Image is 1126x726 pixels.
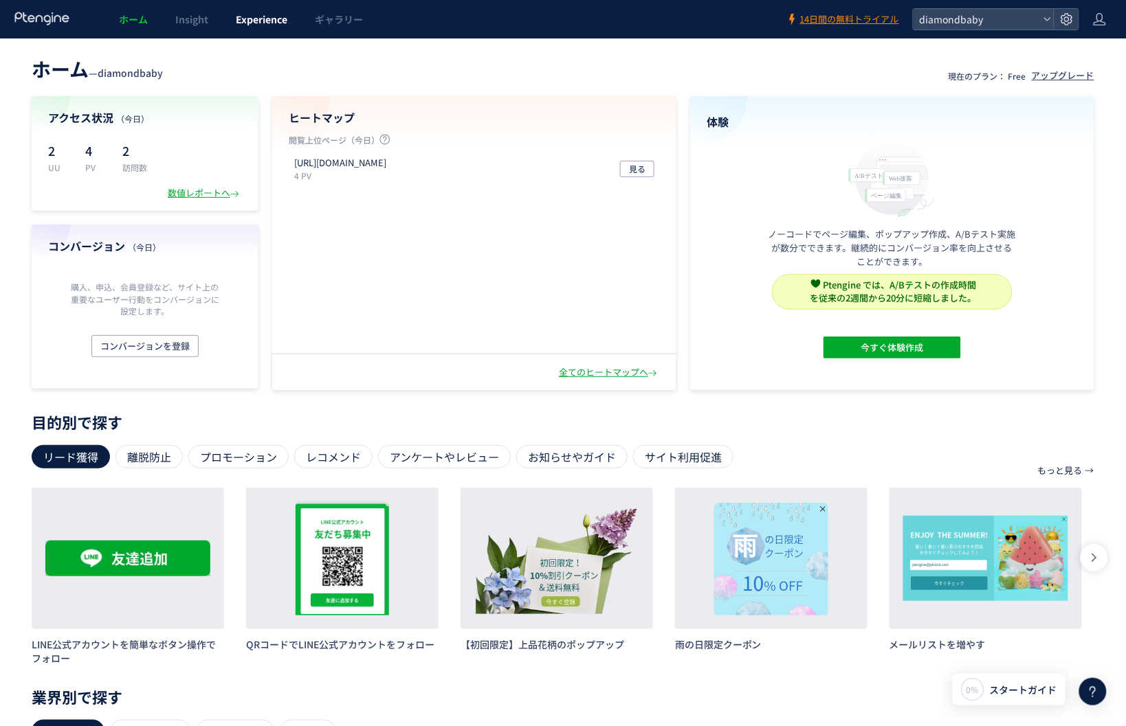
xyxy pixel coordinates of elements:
[122,139,147,161] p: 2
[236,12,287,26] span: Experience
[967,683,979,695] span: 0%
[85,161,106,173] p: PV
[842,138,942,218] img: home_experience_onbo_jp-C5-EgdA0.svg
[122,161,147,173] p: 訪問数
[294,170,392,181] p: 4 PV
[824,337,961,359] button: 今すぐ体験作成
[168,187,242,200] div: 数値レポートへ
[175,12,208,26] span: Insight
[289,110,660,126] h4: ヒートマップ
[949,70,1026,82] p: 現在のプラン： Free
[675,637,868,651] h3: 雨の日限定クーポン
[800,13,899,26] span: 14日間の無料トライアル
[246,637,439,651] h3: QRコードでLINE公式アカウントをフォロー
[890,637,1082,651] h3: メールリストを増やす
[67,281,223,316] p: 購入、申込、会員登録など、サイト上の重要なユーザー行動をコンバージョンに設定します。
[91,335,199,357] button: コンバージョンを登録
[119,12,148,26] span: ホーム
[461,637,653,651] h3: 【初回限定】上品花柄のポップアップ
[48,238,242,254] h4: コンバージョン
[294,445,373,468] div: レコメンド
[32,55,89,82] span: ホーム
[48,139,69,161] p: 2
[769,227,1016,269] p: ノーコードでページ編集、ポップアップ作成、A/Bテスト実施が数分でできます。継続的にコンバージョン率を向上させることができます。
[810,278,977,304] span: Ptengine では、A/Bテストの作成時間 を従来の2週間から20分に短縮しました。
[289,134,660,151] p: 閲覧上位ページ（今日）
[990,683,1057,697] span: スタートガイド
[861,337,924,359] span: 今すぐ体験作成
[378,445,511,468] div: アンケートやレビュー
[1032,69,1094,82] div: アップグレード
[188,445,289,468] div: プロモーション
[516,445,628,468] div: お知らせやガイド
[116,113,149,124] span: （今日）
[629,161,645,177] span: 見る
[115,445,183,468] div: 離脱防止
[32,637,224,665] h3: LINE公式アカウントを簡単なボタン操作でフォロー
[100,335,190,357] span: コンバージョンを登録
[32,55,163,82] div: —
[294,157,386,170] p: http://diamondbaby.jp
[620,161,654,177] button: 見る
[559,366,660,379] div: 全てのヒートマップへ
[633,445,733,468] div: サイト利用促進
[48,110,242,126] h4: アクセス状況
[48,161,69,173] p: UU
[811,279,821,288] img: svg+xml,%3c
[32,445,110,468] div: リード獲得
[32,418,1094,426] p: 目的別で探す
[1038,459,1083,482] p: もっと見る
[707,114,1078,130] h4: 体験
[128,241,161,253] span: （今日）
[85,139,106,161] p: 4
[98,66,163,80] span: diamondbaby
[1085,459,1094,482] p: →
[916,9,1038,30] span: diamondbaby
[32,692,1094,701] p: 業界別で探す
[315,12,363,26] span: ギャラリー
[786,13,899,26] a: 14日間の無料トライアル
